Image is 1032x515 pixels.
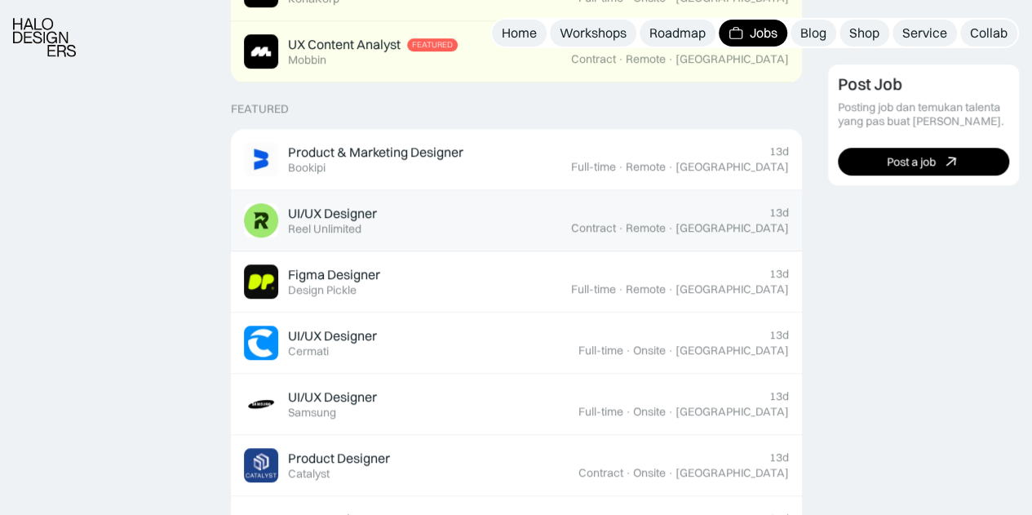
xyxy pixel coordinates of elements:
a: Workshops [550,20,636,47]
div: Contract [571,221,616,235]
img: Job Image [244,326,278,360]
div: Contract [571,52,616,66]
div: Onsite [633,405,666,419]
a: Post a job [838,149,1010,176]
img: Job Image [244,34,278,69]
div: 13d [769,206,789,220]
div: Post Job [838,75,902,95]
div: Post a job [887,155,936,169]
a: Shop [839,20,889,47]
div: UI/UX Designer [288,205,377,222]
div: · [625,466,631,480]
div: UI/UX Designer [288,327,377,344]
div: Figma Designer [288,266,380,283]
a: Job ImageUI/UX DesignerReel Unlimited13dContract·Remote·[GEOGRAPHIC_DATA] [231,190,802,251]
div: Featured [412,40,453,50]
div: · [667,466,674,480]
div: · [625,344,631,357]
div: UX Content Analyst [288,36,401,53]
div: Remote [626,282,666,296]
div: Featured [231,102,289,116]
div: 13d [769,144,789,158]
div: [GEOGRAPHIC_DATA] [675,405,789,419]
img: Job Image [244,264,278,299]
div: Home [502,24,537,42]
div: · [667,160,674,174]
div: · [667,221,674,235]
a: Home [492,20,547,47]
a: Roadmap [640,20,715,47]
div: UI/UX Designer [288,388,377,406]
div: [GEOGRAPHIC_DATA] [675,466,789,480]
a: Job ImageUI/UX DesignerCermati13dFull-time·Onsite·[GEOGRAPHIC_DATA] [231,313,802,374]
img: Job Image [244,448,278,482]
div: [GEOGRAPHIC_DATA] [675,160,789,174]
div: Product Designer [288,450,390,467]
div: Full-time [578,405,623,419]
div: Bookipi [288,161,326,175]
div: Jobs [750,24,777,42]
div: Catalyst [288,467,330,481]
div: Full-time [578,344,623,357]
div: [GEOGRAPHIC_DATA] [675,52,789,66]
div: · [618,282,624,296]
div: · [667,52,674,66]
div: Samsung [288,406,336,420]
div: · [618,160,624,174]
div: Remote [626,221,666,235]
div: >25d [763,37,789,51]
div: Onsite [633,344,666,357]
a: Job ImageProduct & Marketing DesignerBookipi13dFull-time·Remote·[GEOGRAPHIC_DATA] [231,129,802,190]
a: Job ImageUI/UX DesignerSamsung13dFull-time·Onsite·[GEOGRAPHIC_DATA] [231,374,802,435]
div: 13d [769,267,789,281]
a: Job ImageProduct DesignerCatalyst13dContract·Onsite·[GEOGRAPHIC_DATA] [231,435,802,496]
img: Job Image [244,203,278,238]
div: Design Pickle [288,283,357,297]
a: Jobs [719,20,787,47]
div: Collab [970,24,1008,42]
div: Remote [626,52,666,66]
img: Job Image [244,387,278,421]
div: · [667,405,674,419]
div: 13d [769,451,789,464]
div: [GEOGRAPHIC_DATA] [675,344,789,357]
div: · [667,344,674,357]
div: [GEOGRAPHIC_DATA] [675,282,789,296]
div: · [667,282,674,296]
div: Remote [626,160,666,174]
div: Reel Unlimited [288,222,361,236]
div: Product & Marketing Designer [288,144,463,161]
div: Shop [849,24,879,42]
div: Full-time [571,282,616,296]
a: Collab [960,20,1017,47]
a: Service [892,20,957,47]
a: Job ImageFigma DesignerDesign Pickle13dFull-time·Remote·[GEOGRAPHIC_DATA] [231,251,802,313]
div: [GEOGRAPHIC_DATA] [675,221,789,235]
div: Mobbin [288,53,326,67]
div: Workshops [560,24,627,42]
div: Onsite [633,466,666,480]
img: Job Image [244,142,278,176]
div: Blog [800,24,826,42]
div: Service [902,24,947,42]
div: Posting job dan temukan talenta yang pas buat [PERSON_NAME]. [838,101,1010,129]
a: Job ImageUX Content AnalystFeaturedMobbin>25dContract·Remote·[GEOGRAPHIC_DATA] [231,21,802,82]
div: · [618,52,624,66]
div: 13d [769,389,789,403]
div: · [625,405,631,419]
div: Full-time [571,160,616,174]
div: Cermati [288,344,329,358]
div: Roadmap [649,24,706,42]
div: · [618,221,624,235]
div: Contract [578,466,623,480]
a: Blog [791,20,836,47]
div: 13d [769,328,789,342]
